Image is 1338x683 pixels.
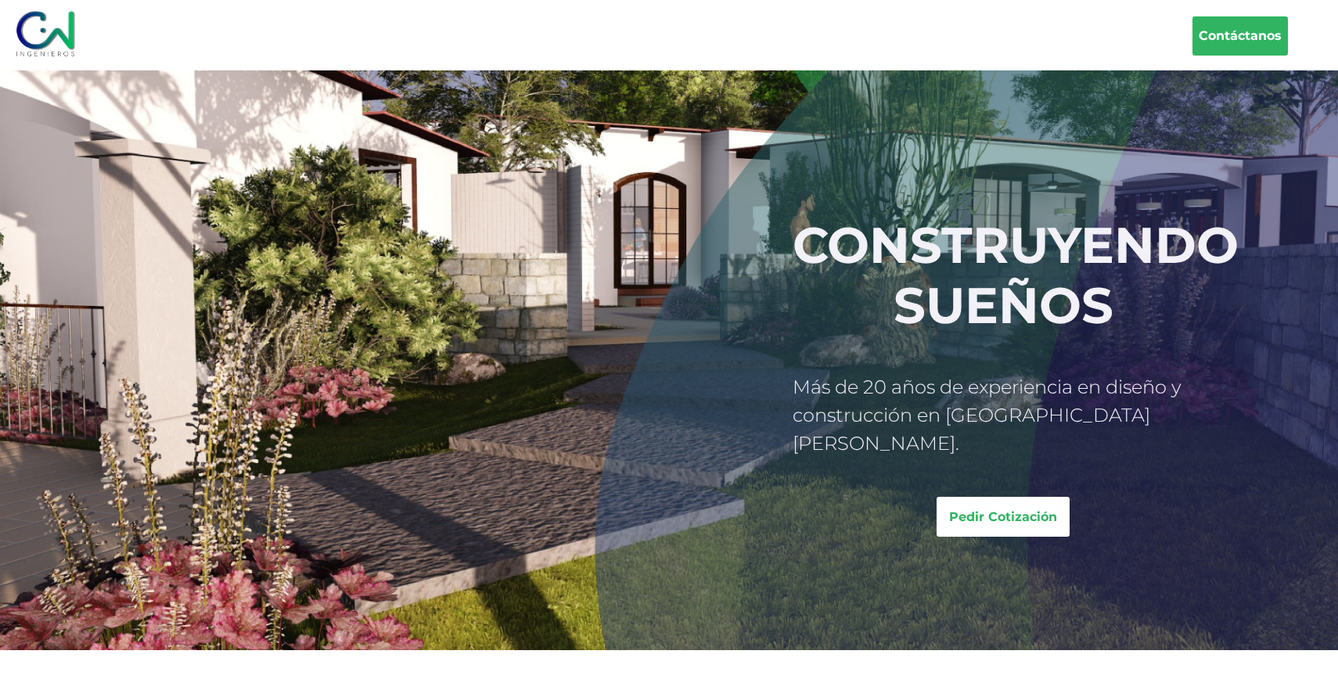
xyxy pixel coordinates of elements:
a: About Us [13,6,79,64]
p: Más de 20 años de experiencia en diseño y construcción en [GEOGRAPHIC_DATA][PERSON_NAME]. [793,373,1215,458]
a: Contáctanos [1192,16,1288,56]
h2: CONSTRUYENDO SUEÑOS [793,215,1215,336]
img: Company Logo [13,6,79,60]
a: Pedir Cotización [937,497,1070,537]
